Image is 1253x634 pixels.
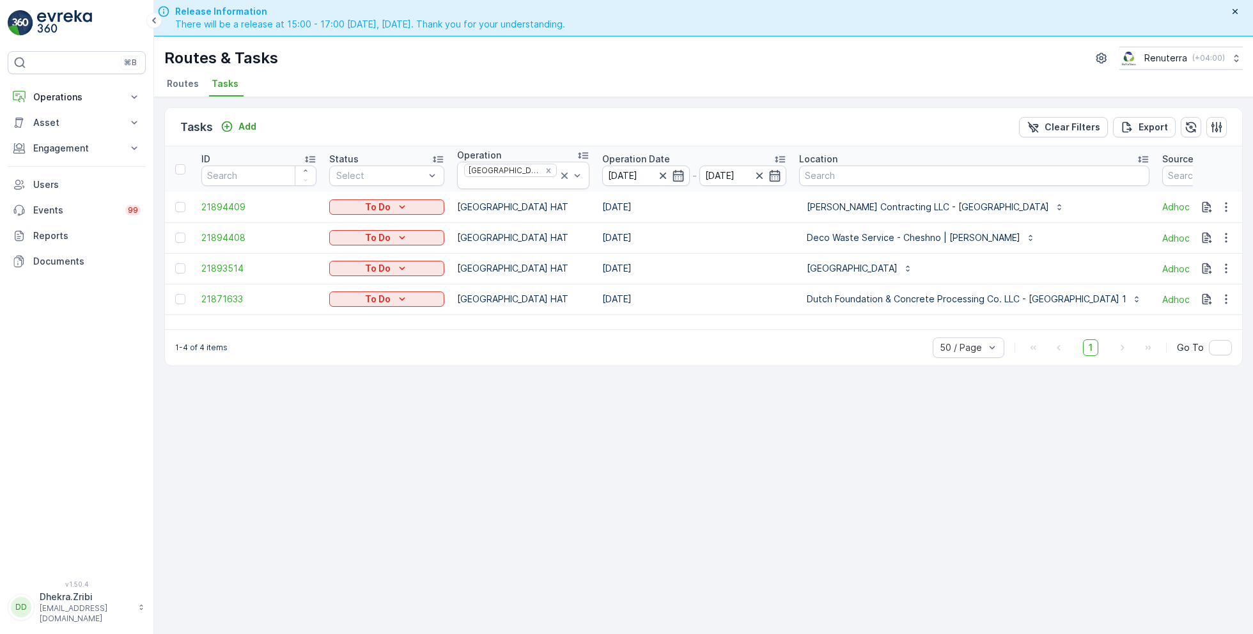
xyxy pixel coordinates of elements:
[365,293,391,305] p: To Do
[1177,341,1204,354] span: Go To
[33,142,120,155] p: Engagement
[238,120,256,133] p: Add
[167,77,199,90] span: Routes
[799,153,837,166] p: Location
[175,263,185,274] div: Toggle Row Selected
[8,135,146,161] button: Engagement
[329,230,444,245] button: To Do
[164,48,278,68] p: Routes & Tasks
[128,205,138,215] p: 99
[465,164,540,176] div: [GEOGRAPHIC_DATA] HAT
[799,197,1072,217] button: [PERSON_NAME] Contracting LLC - [GEOGRAPHIC_DATA]
[807,293,1126,305] p: Dutch Foundation & Concrete Processing Co. LLC - [GEOGRAPHIC_DATA] 1
[1162,153,1194,166] p: Source
[807,231,1020,244] p: Deco Waste Service - Cheshno | [PERSON_NAME]
[8,110,146,135] button: Asset
[1083,339,1098,356] span: 1
[329,261,444,276] button: To Do
[201,153,210,166] p: ID
[175,233,185,243] div: Toggle Row Selected
[201,201,316,213] a: 21894409
[33,229,141,242] p: Reports
[799,258,921,279] button: [GEOGRAPHIC_DATA]
[33,91,120,104] p: Operations
[201,231,316,244] a: 21894408
[336,169,424,182] p: Select
[33,178,141,191] p: Users
[1119,47,1243,70] button: Renuterra(+04:00)
[201,293,316,305] a: 21871633
[799,289,1149,309] button: Dutch Foundation & Concrete Processing Co. LLC - [GEOGRAPHIC_DATA] 1
[329,153,359,166] p: Status
[175,18,565,31] span: There will be a release at 15:00 - 17:00 [DATE], [DATE]. Thank you for your understanding.
[699,166,787,186] input: dd/mm/yyyy
[40,603,132,624] p: [EMAIL_ADDRESS][DOMAIN_NAME]
[365,262,391,275] p: To Do
[596,192,793,222] td: [DATE]
[1019,117,1108,137] button: Clear Filters
[175,294,185,304] div: Toggle Row Selected
[175,5,565,18] span: Release Information
[457,262,589,275] p: [GEOGRAPHIC_DATA] HAT
[602,166,690,186] input: dd/mm/yyyy
[215,119,261,134] button: Add
[201,262,316,275] a: 21893514
[457,201,589,213] p: [GEOGRAPHIC_DATA] HAT
[457,149,501,162] p: Operation
[8,580,146,588] span: v 1.50.4
[175,343,228,353] p: 1-4 of 4 items
[457,293,589,305] p: [GEOGRAPHIC_DATA] HAT
[8,249,146,274] a: Documents
[602,153,670,166] p: Operation Date
[201,166,316,186] input: Search
[33,204,118,217] p: Events
[1045,121,1100,134] p: Clear Filters
[1113,117,1176,137] button: Export
[799,166,1149,186] input: Search
[541,166,556,176] div: Remove Dubai HAT
[33,116,120,129] p: Asset
[8,172,146,197] a: Users
[37,10,92,36] img: logo_light-DOdMpM7g.png
[33,255,141,268] p: Documents
[596,222,793,253] td: [DATE]
[596,253,793,284] td: [DATE]
[11,597,31,617] div: DD
[1192,53,1225,63] p: ( +04:00 )
[8,223,146,249] a: Reports
[596,284,793,314] td: [DATE]
[1119,51,1139,65] img: Screenshot_2024-07-26_at_13.33.01.png
[8,591,146,624] button: DDDhekra.Zribi[EMAIL_ADDRESS][DOMAIN_NAME]
[1139,121,1168,134] p: Export
[807,201,1049,213] p: [PERSON_NAME] Contracting LLC - [GEOGRAPHIC_DATA]
[1144,52,1187,65] p: Renuterra
[8,197,146,223] a: Events99
[124,58,137,68] p: ⌘B
[807,262,898,275] p: [GEOGRAPHIC_DATA]
[457,231,589,244] p: [GEOGRAPHIC_DATA] HAT
[8,84,146,110] button: Operations
[329,199,444,215] button: To Do
[799,228,1043,248] button: Deco Waste Service - Cheshno | [PERSON_NAME]
[692,168,697,183] p: -
[212,77,238,90] span: Tasks
[8,10,33,36] img: logo
[40,591,132,603] p: Dhekra.Zribi
[365,201,391,213] p: To Do
[175,202,185,212] div: Toggle Row Selected
[329,291,444,307] button: To Do
[180,118,213,136] p: Tasks
[365,231,391,244] p: To Do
